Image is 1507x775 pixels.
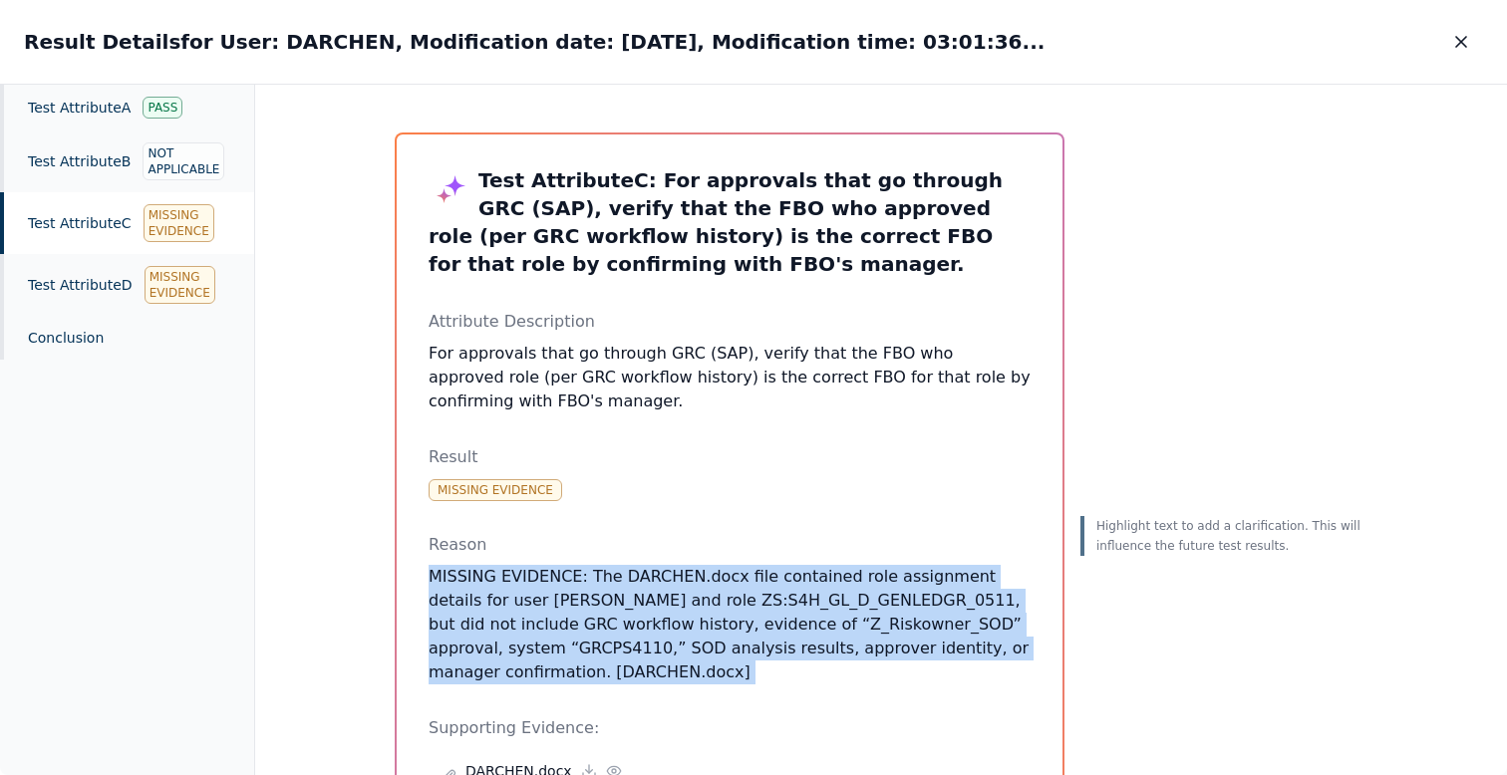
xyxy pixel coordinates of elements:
[1096,516,1367,556] p: Highlight text to add a clarification. This will influence the future test results.
[429,445,1031,469] p: Result
[429,716,1031,740] p: Supporting Evidence:
[429,166,1031,278] h3: Test Attribute C : For approvals that go through GRC (SAP), verify that the FBO who approved role...
[144,204,214,242] div: Missing Evidence
[429,342,1031,413] p: For approvals that go through GRC (SAP), verify that the FBO who approved role (per GRC workflow ...
[429,479,562,501] div: Missing Evidence
[143,142,224,180] div: Not Applicable
[429,310,1031,334] p: Attribute Description
[429,533,1031,557] p: Reason
[429,565,1031,684] p: MISSING EVIDENCE: The DARCHEN.docx file contained role assignment details for user [PERSON_NAME] ...
[24,28,1045,56] h2: Result Details for User: DARCHEN, Modification date: [DATE], Modification time: 03:01:36...
[143,97,182,119] div: Pass
[145,266,215,304] div: Missing Evidence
